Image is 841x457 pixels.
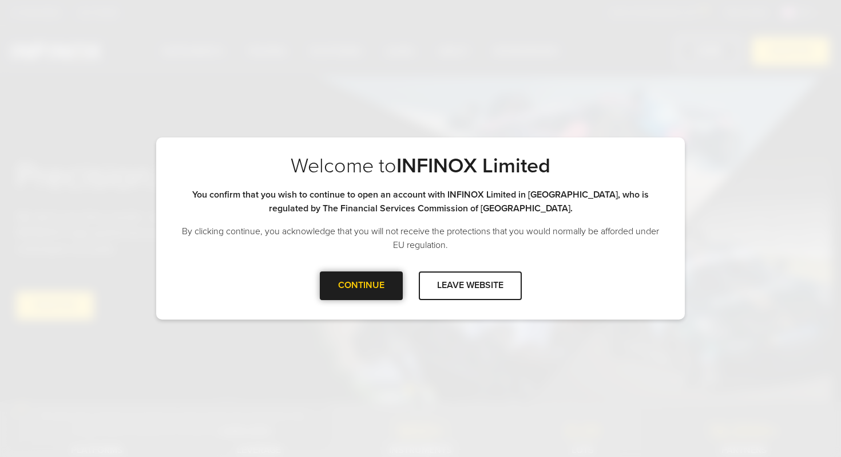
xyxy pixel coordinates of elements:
strong: INFINOX Limited [396,153,550,178]
p: Welcome to [179,153,662,179]
div: LEAVE WEBSITE [419,271,522,300]
strong: You confirm that you wish to continue to open an account with INFINOX Limited in [GEOGRAPHIC_DATA... [192,189,649,214]
p: By clicking continue, you acknowledge that you will not receive the protections that you would no... [179,224,662,252]
div: CONTINUE [320,271,403,300]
